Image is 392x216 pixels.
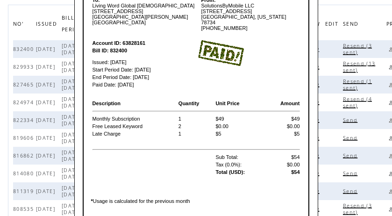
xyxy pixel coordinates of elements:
span: 822334 [13,117,36,123]
span: Click to send this bill to cutomer's email, the number is indicated how many times it already sent [343,202,372,216]
td: $49 [215,115,265,122]
td: 1 [178,115,214,122]
td: Sub Total: [215,154,265,160]
td: $0.00 [266,161,300,168]
a: Send [343,117,360,122]
span: [DATE] - [DATE] [62,185,85,198]
b: Description [93,101,121,106]
a: Send [343,135,360,140]
b: $54 [291,169,299,175]
span: Click to send this bill to cutomer's email [343,135,360,141]
span: [DATE] - [DATE] [62,167,85,180]
span: [DATE] [36,188,57,194]
td: $54 [266,154,300,160]
td: Monthly Subscription [92,115,177,122]
td: $49 [266,115,300,122]
a: Send [343,152,360,158]
img: paid image [197,40,244,66]
span: [DATE] [36,170,57,177]
td: Start Period Date: [DATE] [92,66,196,73]
td: $5 [215,130,265,137]
b: Bill ID: 832400 [93,48,128,53]
b: Unit Price [215,101,239,106]
a: Resend (3 sent) [343,202,372,215]
span: [DATE] - [DATE] [62,202,85,216]
td: Late Charge [92,130,177,137]
td: End Period Date: [DATE] [92,74,196,80]
td: $5 [266,130,300,137]
span: 811319 [13,188,36,194]
td: Issued: [DATE] [92,55,196,65]
span: Click to send this bill to cutomer's email [343,188,360,194]
td: Paid Date: [DATE] [92,81,196,88]
span: [DATE] [36,117,57,123]
span: Click to send this bill to cutomer's email [343,170,360,177]
td: $0.00 [266,123,300,130]
b: Total (USD): [215,169,245,175]
span: 814080 [13,170,36,177]
span: 808535 [13,206,36,212]
td: Tax (0.0%): [215,161,265,168]
b: Quantity [178,101,200,106]
td: 2 [178,123,214,130]
span: 819606 [13,135,36,141]
span: [DATE] [36,135,57,141]
b: Amount [280,101,300,106]
font: Usage is calculated for the previous month [91,198,190,204]
td: $0.00 [215,123,265,130]
span: [DATE] - [DATE] [62,114,85,127]
span: Click to send this bill to cutomer's email [343,117,360,123]
span: Click to send this bill to cutomer's email [343,152,360,159]
a: Send [343,188,360,194]
span: [DATE] - [DATE] [62,131,85,144]
span: [DATE] - [DATE] [62,149,85,162]
a: Send [343,170,360,176]
td: 1 [178,130,214,137]
a: Resend (4 sent) [343,96,372,108]
span: [DATE] [36,206,57,212]
td: Free Leased Keyword [92,123,177,130]
span: 816862 [13,152,36,159]
span: [DATE] [36,152,57,159]
b: Account ID: 63828161 [93,40,146,46]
